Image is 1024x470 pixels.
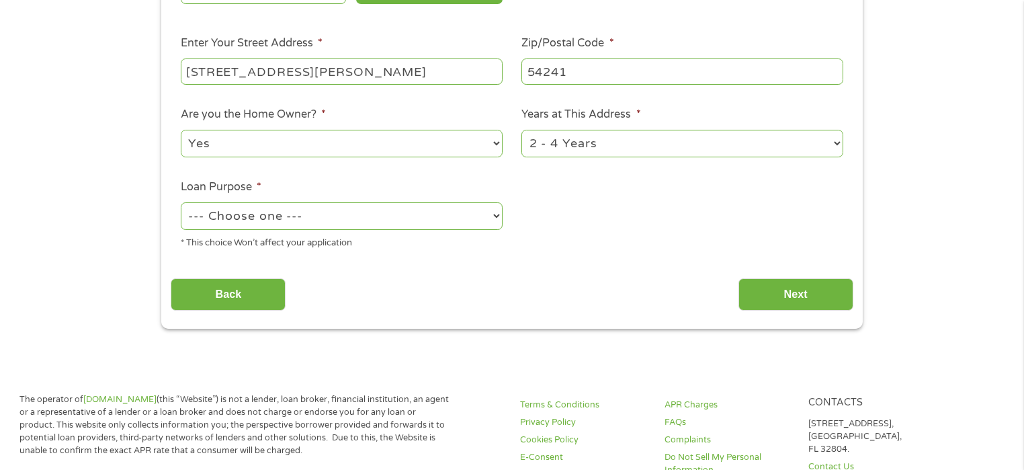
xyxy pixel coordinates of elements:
[521,36,613,50] label: Zip/Postal Code
[521,108,640,122] label: Years at This Address
[520,399,648,412] a: Terms & Conditions
[83,394,157,405] a: [DOMAIN_NAME]
[665,399,792,412] a: APR Charges
[520,416,648,429] a: Privacy Policy
[520,451,648,464] a: E-Consent
[738,278,853,311] input: Next
[181,58,503,84] input: 1 Main Street
[181,36,323,50] label: Enter Your Street Address
[181,232,503,250] div: * This choice Won’t affect your application
[171,278,286,311] input: Back
[665,434,792,446] a: Complaints
[181,108,326,122] label: Are you the Home Owner?
[19,393,452,457] p: The operator of (this “Website”) is not a lender, loan broker, financial institution, an agent or...
[808,397,936,409] h4: Contacts
[520,434,648,446] a: Cookies Policy
[181,180,261,194] label: Loan Purpose
[665,416,792,429] a: FAQs
[808,418,936,456] p: [STREET_ADDRESS], [GEOGRAPHIC_DATA], FL 32804.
